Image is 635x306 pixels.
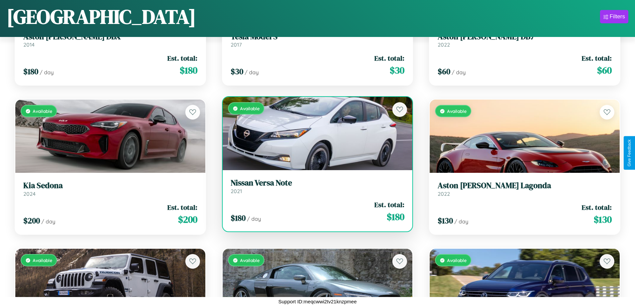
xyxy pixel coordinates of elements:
span: / day [245,69,259,76]
h3: Tesla Model S [231,32,405,42]
h3: Nissan Versa Note [231,178,405,188]
span: $ 130 [594,213,612,226]
h3: Aston [PERSON_NAME] Lagonda [438,181,612,190]
span: $ 180 [231,212,246,223]
span: 2017 [231,41,242,48]
span: Available [240,106,260,111]
span: 2022 [438,41,450,48]
span: $ 30 [390,64,404,77]
span: / day [247,215,261,222]
button: Filters [600,10,628,23]
span: Available [447,257,467,263]
span: Est. total: [374,200,404,209]
p: Support ID: meqcwwi2tv21knzpmee [278,297,357,306]
span: $ 130 [438,215,453,226]
span: Available [33,257,52,263]
h3: Aston [PERSON_NAME] DBX [23,32,197,42]
span: 2022 [438,190,450,197]
a: Kia Sedona2024 [23,181,197,197]
span: $ 30 [231,66,243,77]
span: Available [240,257,260,263]
a: Aston [PERSON_NAME] DB72022 [438,32,612,48]
div: Give Feedback [627,140,632,166]
span: Est. total: [374,53,404,63]
span: Est. total: [167,53,197,63]
span: / day [452,69,466,76]
h3: Aston [PERSON_NAME] DB7 [438,32,612,42]
span: Available [33,108,52,114]
span: $ 60 [438,66,450,77]
span: $ 200 [178,213,197,226]
span: Available [447,108,467,114]
span: $ 60 [597,64,612,77]
span: / day [454,218,468,225]
h1: [GEOGRAPHIC_DATA] [7,3,196,30]
span: Est. total: [582,53,612,63]
span: $ 180 [23,66,38,77]
span: Est. total: [167,202,197,212]
span: / day [41,218,55,225]
span: $ 180 [180,64,197,77]
h3: Kia Sedona [23,181,197,190]
a: Tesla Model S2017 [231,32,405,48]
a: Aston [PERSON_NAME] DBX2014 [23,32,197,48]
a: Aston [PERSON_NAME] Lagonda2022 [438,181,612,197]
div: Filters [610,13,625,20]
span: / day [40,69,54,76]
span: 2024 [23,190,36,197]
span: $ 200 [23,215,40,226]
span: 2014 [23,41,35,48]
span: 2021 [231,188,242,194]
a: Nissan Versa Note2021 [231,178,405,194]
span: $ 180 [387,210,404,223]
span: Est. total: [582,202,612,212]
